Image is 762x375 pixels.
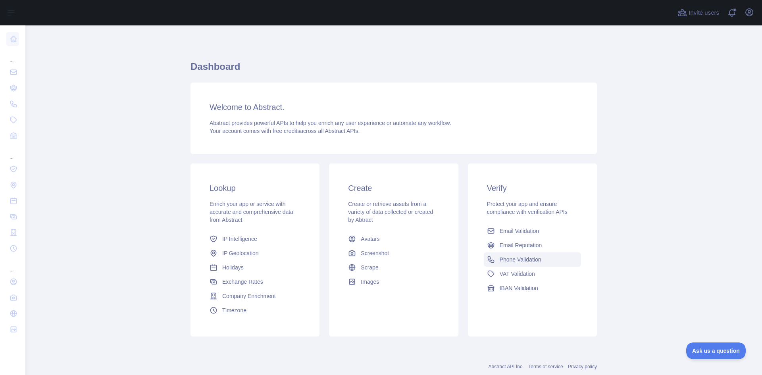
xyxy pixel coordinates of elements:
div: ... [6,48,19,63]
span: Timezone [222,306,246,314]
span: Exchange Rates [222,278,263,286]
h3: Welcome to Abstract. [210,102,578,113]
span: Protect your app and ensure compliance with verification APIs [487,201,568,215]
a: Abstract API Inc. [489,364,524,369]
span: Your account comes with across all Abstract APIs. [210,128,360,134]
span: IP Geolocation [222,249,259,257]
a: Holidays [206,260,304,275]
a: IP Geolocation [206,246,304,260]
a: Scrape [345,260,442,275]
h3: Create [348,183,439,194]
span: free credits [273,128,300,134]
a: Images [345,275,442,289]
div: ... [6,144,19,160]
span: Avatars [361,235,379,243]
span: IP Intelligence [222,235,257,243]
a: Privacy policy [568,364,597,369]
a: Company Enrichment [206,289,304,303]
span: Images [361,278,379,286]
span: Enrich your app or service with accurate and comprehensive data from Abstract [210,201,293,223]
a: Email Reputation [484,238,581,252]
a: Phone Validation [484,252,581,267]
span: IBAN Validation [500,284,538,292]
span: Company Enrichment [222,292,276,300]
a: Screenshot [345,246,442,260]
a: Email Validation [484,224,581,238]
span: Email Validation [500,227,539,235]
div: ... [6,257,19,273]
span: Scrape [361,263,378,271]
a: VAT Validation [484,267,581,281]
h3: Lookup [210,183,300,194]
h1: Dashboard [190,60,597,79]
h3: Verify [487,183,578,194]
span: Email Reputation [500,241,542,249]
iframe: Toggle Customer Support [686,342,746,359]
span: Invite users [689,8,719,17]
span: Abstract provides powerful APIs to help you enrich any user experience or automate any workflow. [210,120,451,126]
span: VAT Validation [500,270,535,278]
span: Screenshot [361,249,389,257]
button: Invite users [676,6,721,19]
a: IP Intelligence [206,232,304,246]
span: Phone Validation [500,256,541,263]
span: Holidays [222,263,244,271]
a: IBAN Validation [484,281,581,295]
a: Timezone [206,303,304,317]
a: Avatars [345,232,442,246]
a: Exchange Rates [206,275,304,289]
span: Create or retrieve assets from a variety of data collected or created by Abtract [348,201,433,223]
a: Terms of service [528,364,563,369]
